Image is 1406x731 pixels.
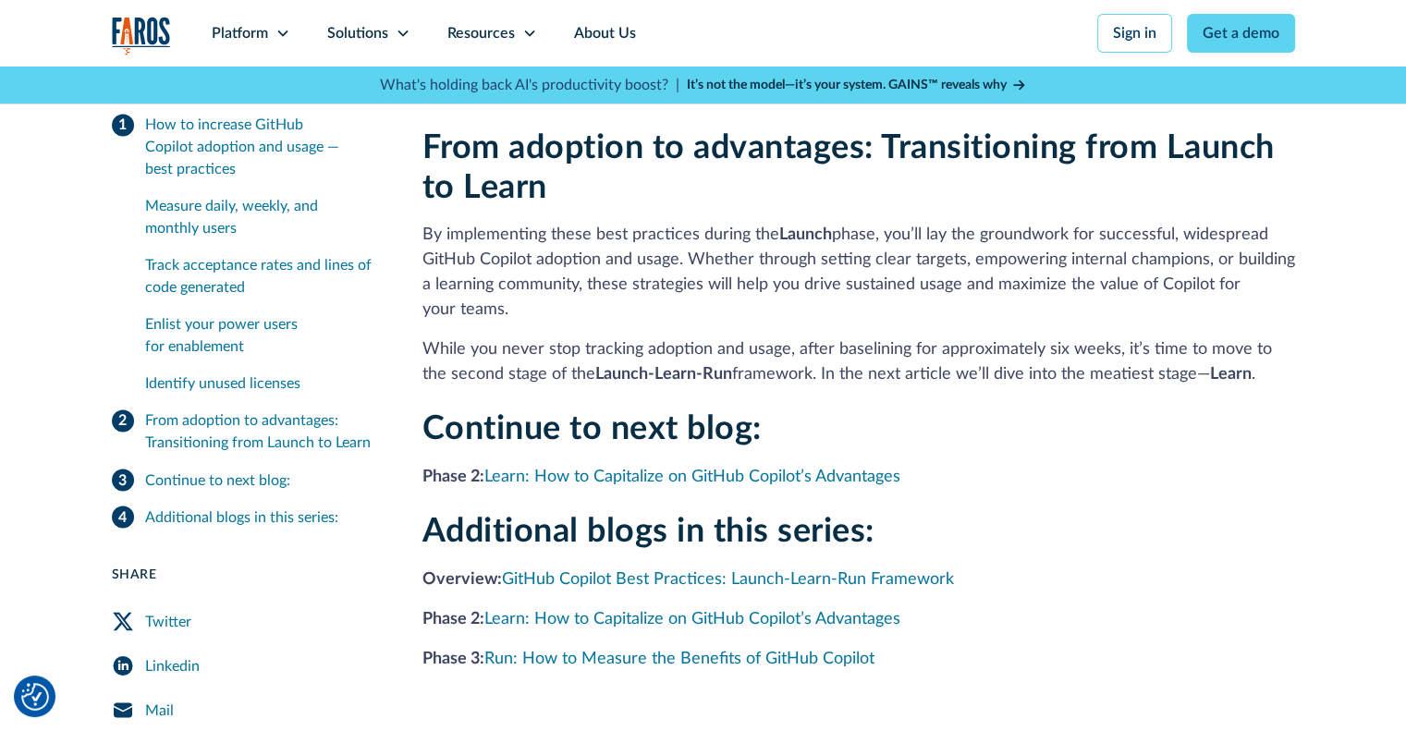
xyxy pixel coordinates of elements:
a: Track acceptance rates and lines of code generated [145,247,378,306]
p: What's holding back AI's productivity boost? | [380,74,679,96]
a: It’s not the model—it’s your system. GAINS™ reveals why [687,76,1027,95]
div: How to increase GitHub Copilot adoption and usage — best practices [145,114,378,180]
div: Additional blogs in this series: [145,506,338,528]
a: Learn: How to Capitalize on GitHub Copilot’s Advantages [484,468,900,484]
div: Measure daily, weekly, and monthly users [145,195,378,239]
div: Share [112,565,378,584]
div: Mail [145,699,174,721]
a: LinkedIn Share [112,643,378,688]
a: How to increase GitHub Copilot adoption and usage — best practices [112,106,378,188]
a: home [112,17,171,55]
a: Enlist your power users for enablement [145,306,378,365]
h2: From adoption to advantages: Transitioning from Launch to Learn [422,128,1295,208]
div: Enlist your power users for enablement [145,313,378,358]
a: Continue to next blog: [112,461,378,498]
div: Resources [447,22,515,44]
a: GitHub Copilot Best Practices: Launch-Learn-Run Framework [502,570,954,587]
div: Track acceptance rates and lines of code generated [145,254,378,298]
strong: Launch [779,226,832,243]
h2: Additional blogs in this series: [422,511,1295,551]
strong: Phase 2: [422,610,484,627]
div: Linkedin [145,654,200,676]
a: Get a demo [1187,14,1295,53]
img: Logo of the analytics and reporting company Faros. [112,17,171,55]
p: While you never stop tracking adoption and usage, after baselining for approximately six weeks, i... [422,337,1295,387]
h2: Continue to next blog: [422,409,1295,449]
div: From adoption to advantages: Transitioning from Launch to Learn [145,409,378,454]
div: Twitter [145,610,191,632]
a: Additional blogs in this series: [112,498,378,535]
img: Revisit consent button [21,683,49,711]
strong: It’s not the model—it’s your system. GAINS™ reveals why [687,79,1007,91]
strong: Overview: [422,570,502,587]
div: Continue to next blog: [145,469,290,491]
a: Run: How to Measure the Benefits of GitHub Copilot [484,650,874,666]
button: Cookie Settings [21,683,49,711]
strong: Phase 3: [422,650,484,666]
div: Solutions [327,22,388,44]
div: Platform [212,22,268,44]
strong: Phase 2: [422,468,484,484]
a: Twitter Share [112,599,378,643]
a: From adoption to advantages: Transitioning from Launch to Learn [112,402,378,461]
a: Sign in [1097,14,1172,53]
div: Identify unused licenses [145,372,378,395]
a: Learn: How to Capitalize on GitHub Copilot’s Advantages [484,610,900,627]
strong: Learn [1210,366,1252,383]
a: Identify unused licenses [145,365,378,402]
strong: Launch-Learn-Run [595,366,732,383]
p: By implementing these best practices during the phase, you’ll lay the groundwork for successful, ... [422,223,1295,323]
a: Measure daily, weekly, and monthly users [145,188,378,247]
